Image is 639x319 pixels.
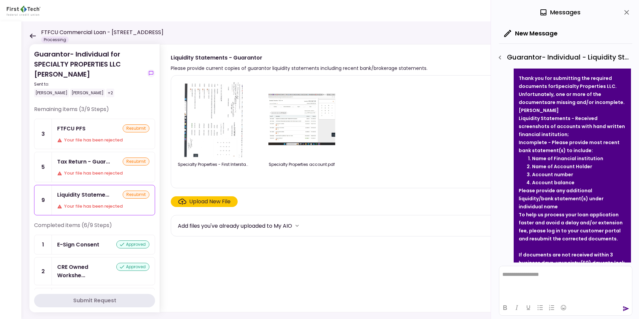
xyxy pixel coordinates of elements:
a: 5Tax Return - GuarantorresubmitYour file has been rejected [34,152,155,182]
button: Numbered list [546,303,557,312]
div: Specialty Properties - First Interstate Acct.pdf [178,162,248,168]
div: resubmit [123,157,149,166]
div: Your file has been rejected [57,203,149,210]
div: Guarantor- Individual for SPECIALTY PROPERTIES LLC [PERSON_NAME] [34,49,144,97]
div: Thank you for submitting the required documents for . [519,74,626,90]
div: To help us process your loan application faster and avoid a delay and/or extension fee, please lo... [519,211,626,243]
div: Tax Return - Guarantor [57,157,110,166]
strong: Specialty Properties LLC [555,83,615,90]
button: more [292,221,302,231]
div: Submit Request [73,297,116,305]
a: 9Liquidity Statements - GuarantorresubmitYour file has been rejected [34,185,155,215]
strong: Account balance [532,179,574,186]
div: 2 [34,257,52,285]
div: 9 [34,185,52,215]
div: resubmit [123,124,149,132]
strong: are missing and/or incomplete [547,99,623,106]
strong: Account number [532,171,573,178]
a: 2CRE Owned Worksheetapproved [34,257,155,285]
button: Underline [523,303,534,312]
button: Bullet list [534,303,546,312]
strong: Unfortunately, one or more of the documents [519,91,601,106]
img: Partner icon [7,6,40,16]
button: show-messages [147,69,155,77]
div: approved [116,240,149,248]
div: Guarantor- Individual - Liquidity Statements - Guarantor [494,52,632,63]
div: Liquidity Statements - Guarantor [57,191,109,199]
div: Liquidity Statements - Guarantor [171,54,427,62]
div: 5 [34,152,52,182]
div: resubmit [123,191,149,199]
div: approved [116,263,149,271]
div: E-Sign Consent [57,240,99,249]
strong: [PERSON_NAME] [519,107,559,114]
div: Specialty Properties account.pdf [267,162,337,168]
iframe: Rich Text Area [499,266,632,300]
div: Your file has been rejected [57,137,149,143]
div: Add files you've already uploaded to My AIO [178,222,292,230]
div: Your file has been rejected [57,170,149,177]
div: CRE Owned Worksheet [57,263,116,280]
button: New Message [499,25,563,42]
button: send [623,305,629,312]
div: . [519,90,626,106]
a: 3FTFCU PFSresubmitYour file has been rejected [34,119,155,149]
div: [PERSON_NAME] [34,89,69,97]
button: Emojis [558,303,569,312]
div: Processing [41,36,69,43]
div: Sent to: [34,81,144,87]
div: +2 [106,89,114,97]
div: Messages [539,7,581,17]
button: Submit Request [34,294,155,307]
div: [PERSON_NAME] [70,89,105,97]
div: Completed items (6/9 Steps) [34,221,155,235]
div: Upload New File [189,198,231,206]
strong: Name of Financial institution [532,155,603,162]
strong: Name of Account Holder [532,163,592,170]
strong: Incomplete - Please provide most recent bank statement(s) to include: [519,139,620,154]
a: 4Member Provided PFSsubmitted [34,288,155,308]
div: Remaining items (3/9 Steps) [34,105,155,119]
div: 3 [34,119,52,149]
span: Click here to upload the required document [171,196,238,207]
button: close [621,7,632,18]
strong: Liquidity Statements - Received screenshots of accounts with hand written financial institution; [519,115,625,138]
div: If documents are not received within 3 business days, your sixty (60) day rate lock may be jeopar... [519,251,626,275]
h1: FTFCU Commercial Loan - [STREET_ADDRESS] [41,28,163,36]
div: 4 [34,288,52,307]
div: Liquidity Statements - GuarantorPlease provide current copies of guarantor liquidity statements i... [160,44,626,312]
button: Italic [511,303,522,312]
a: 1E-Sign Consentapproved [34,235,155,254]
div: 1 [34,235,52,254]
div: Please provide current copies of guarantor liquidity statements including recent bank/brokerage s... [171,64,427,72]
button: Bold [499,303,511,312]
div: FTFCU PFS [57,124,86,133]
strong: Please provide any additional liquidity/bank statement(s) under individual name [519,187,604,210]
